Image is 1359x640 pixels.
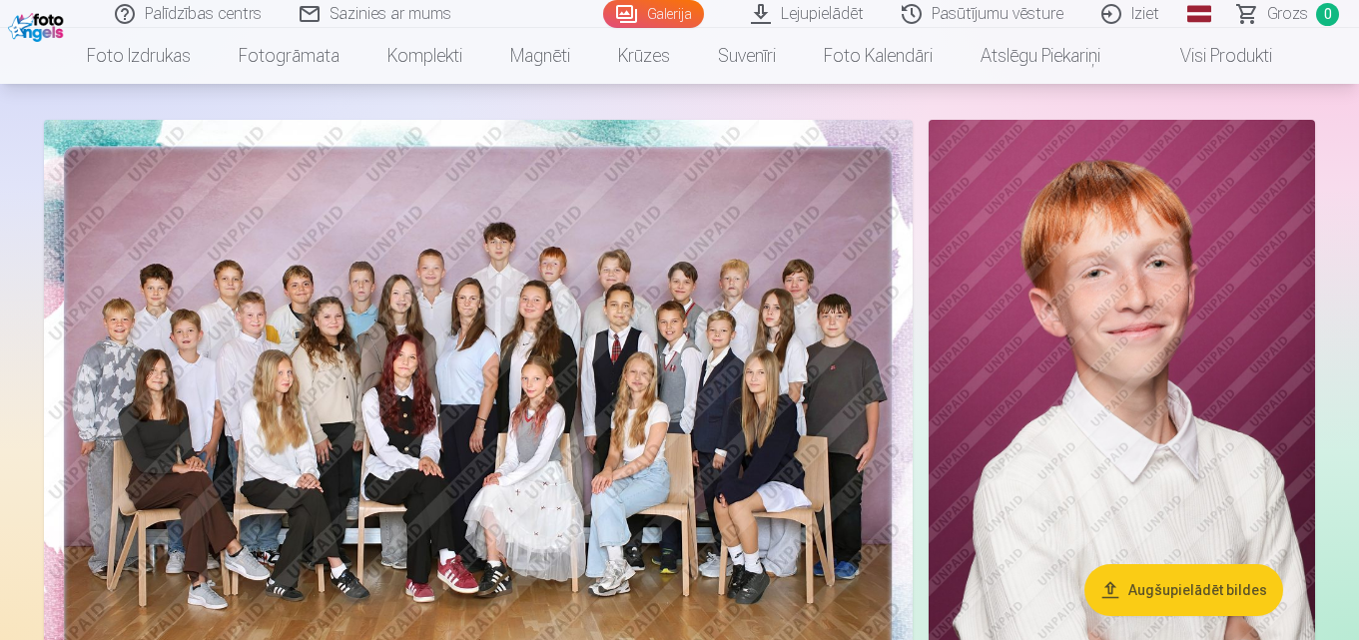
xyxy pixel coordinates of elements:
[63,28,215,84] a: Foto izdrukas
[694,28,800,84] a: Suvenīri
[1267,2,1308,26] span: Grozs
[363,28,486,84] a: Komplekti
[957,28,1124,84] a: Atslēgu piekariņi
[800,28,957,84] a: Foto kalendāri
[486,28,594,84] a: Magnēti
[1124,28,1296,84] a: Visi produkti
[1084,564,1283,616] button: Augšupielādēt bildes
[8,8,69,42] img: /fa1
[215,28,363,84] a: Fotogrāmata
[594,28,694,84] a: Krūzes
[1316,3,1339,26] span: 0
